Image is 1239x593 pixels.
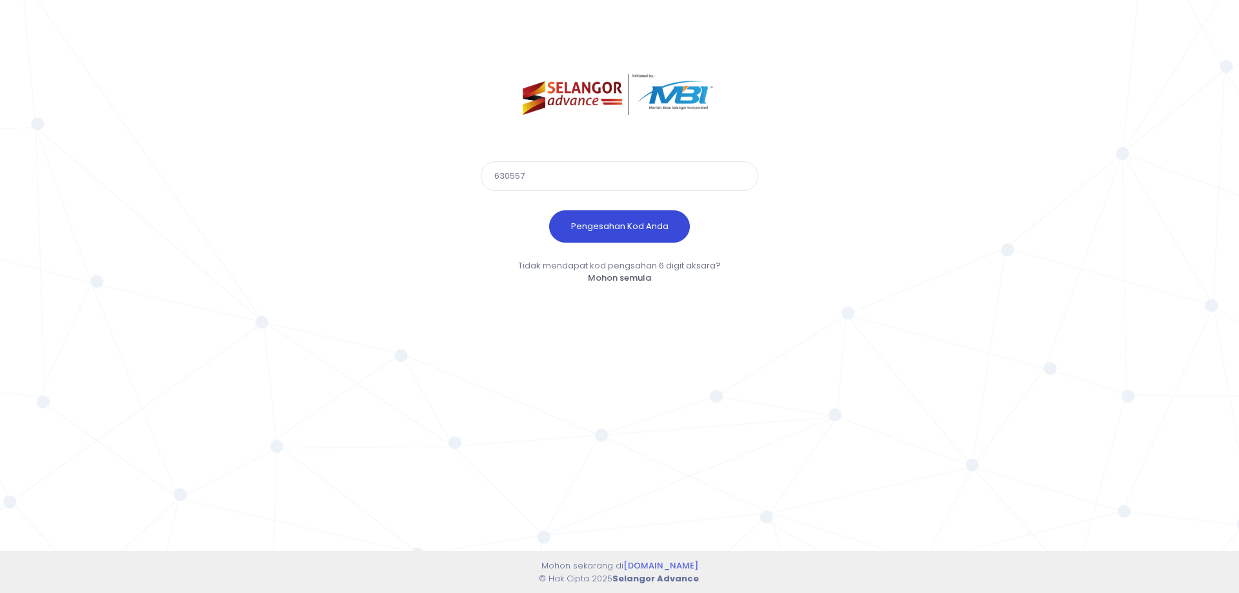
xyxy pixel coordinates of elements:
a: Mohon semula [588,272,651,284]
span: Tidak mendapat kod pengsahan 6 digit aksara? [518,259,721,272]
button: Pengesahan Kod Anda [549,210,690,243]
strong: Selangor Advance [612,572,699,585]
input: Kod pengesahan 6 digit aksara [481,161,758,191]
a: [DOMAIN_NAME] [623,559,698,572]
img: selangor-advance.png [523,74,717,115]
